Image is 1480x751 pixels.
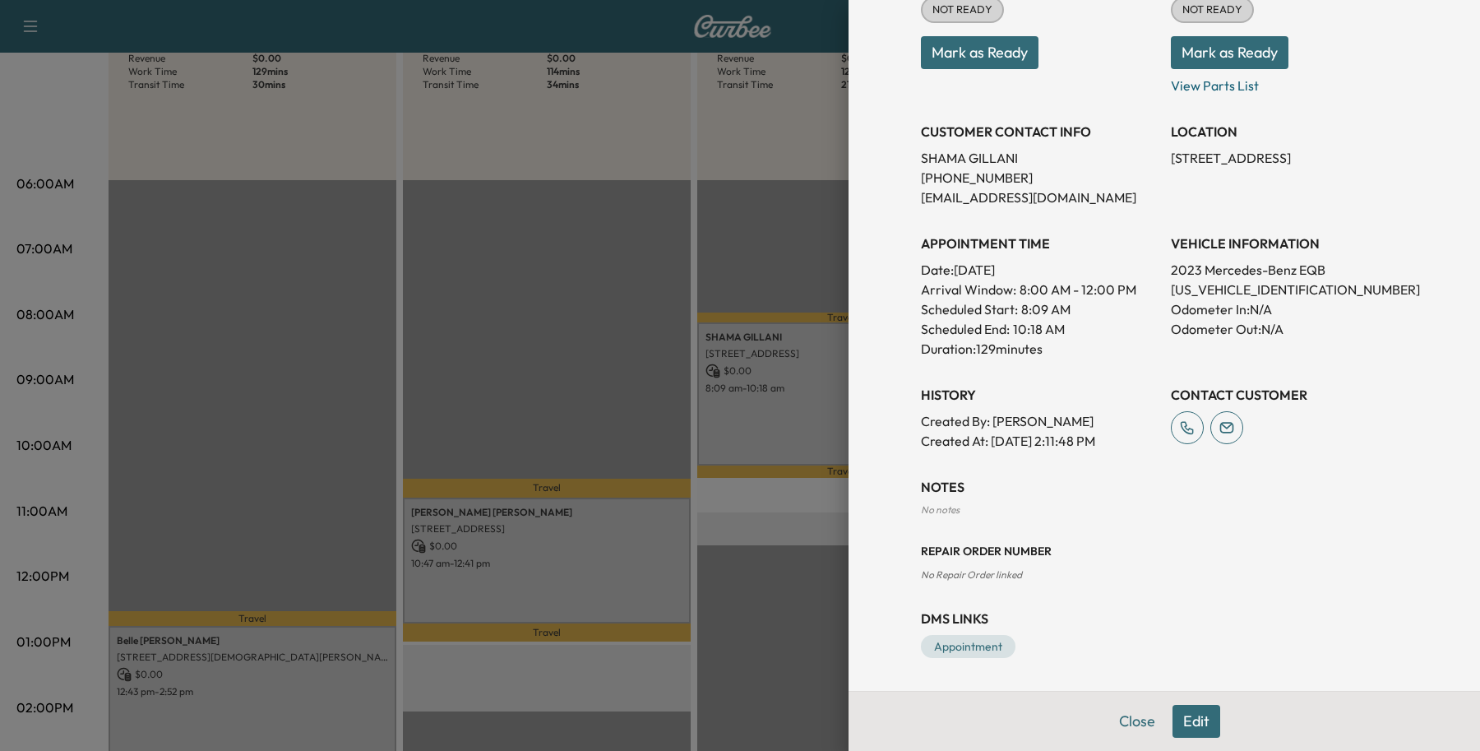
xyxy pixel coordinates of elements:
h3: CONTACT CUSTOMER [1171,385,1408,405]
p: SHAMA GILLANI [921,148,1158,168]
p: [STREET_ADDRESS] [1171,148,1408,168]
span: NOT READY [1172,2,1252,18]
p: [US_VEHICLE_IDENTIFICATION_NUMBER] [1171,280,1408,299]
p: 2023 Mercedes-Benz EQB [1171,260,1408,280]
a: Appointment [921,635,1015,658]
p: Scheduled Start: [921,299,1018,319]
p: Scheduled End: [921,319,1010,339]
p: 8:09 AM [1021,299,1071,319]
p: Duration: 129 minutes [921,339,1158,359]
p: [EMAIL_ADDRESS][DOMAIN_NAME] [921,188,1158,207]
p: [PHONE_NUMBER] [921,168,1158,188]
span: 8:00 AM - 12:00 PM [1020,280,1136,299]
h3: NOTES [921,477,1408,497]
div: No notes [921,503,1408,517]
h3: Repair Order number [921,543,1408,559]
p: Created By : [PERSON_NAME] [921,411,1158,431]
button: Mark as Ready [1171,36,1288,69]
span: No Repair Order linked [921,568,1022,581]
h3: VEHICLE INFORMATION [1171,234,1408,253]
h3: APPOINTMENT TIME [921,234,1158,253]
p: View Parts List [1171,69,1408,95]
h3: History [921,385,1158,405]
p: 10:18 AM [1013,319,1065,339]
p: Date: [DATE] [921,260,1158,280]
h3: DMS Links [921,609,1408,628]
button: Mark as Ready [921,36,1038,69]
h3: LOCATION [1171,122,1408,141]
button: Close [1108,705,1166,738]
p: Odometer Out: N/A [1171,319,1408,339]
p: Created At : [DATE] 2:11:48 PM [921,431,1158,451]
button: Edit [1172,705,1220,738]
p: Odometer In: N/A [1171,299,1408,319]
span: NOT READY [923,2,1002,18]
h3: CUSTOMER CONTACT INFO [921,122,1158,141]
p: Arrival Window: [921,280,1158,299]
